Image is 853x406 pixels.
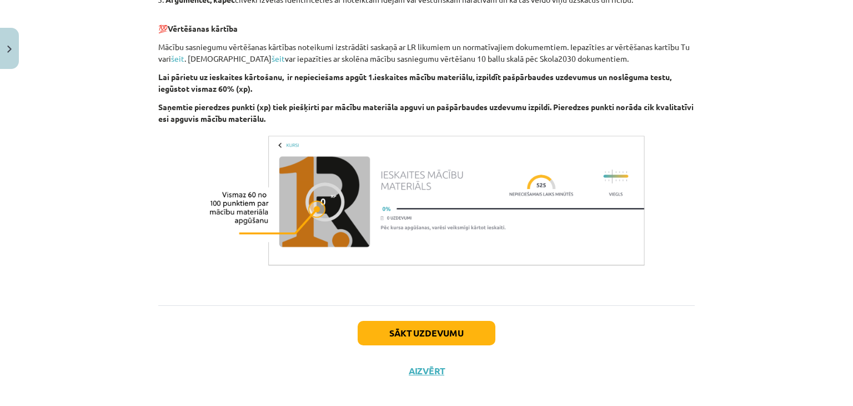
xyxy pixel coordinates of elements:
button: Sākt uzdevumu [358,321,495,345]
b: Vērtēšanas kārtība [168,23,238,33]
img: icon-close-lesson-0947bae3869378f0d4975bcd49f059093ad1ed9edebbc8119c70593378902aed.svg [7,46,12,53]
a: šeit [171,53,184,63]
p: 💯 [158,11,695,34]
a: šeit [272,53,285,63]
b: Saņemtie pieredzes punkti (xp) tiek piešķirti par mācību materiāla apguvi un pašpārbaudes uzdevum... [158,102,694,123]
button: Aizvērt [405,365,448,377]
p: Mācību sasniegumu vērtēšanas kārtības noteikumi izstrādāti saskaņā ar LR likumiem un normatīvajie... [158,41,695,65]
b: Lai pārietu uz ieskaites kārtošanu, ir nepieciešams apgūt 1.ieskaites mācību materiālu, izpildīt ... [158,72,671,93]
